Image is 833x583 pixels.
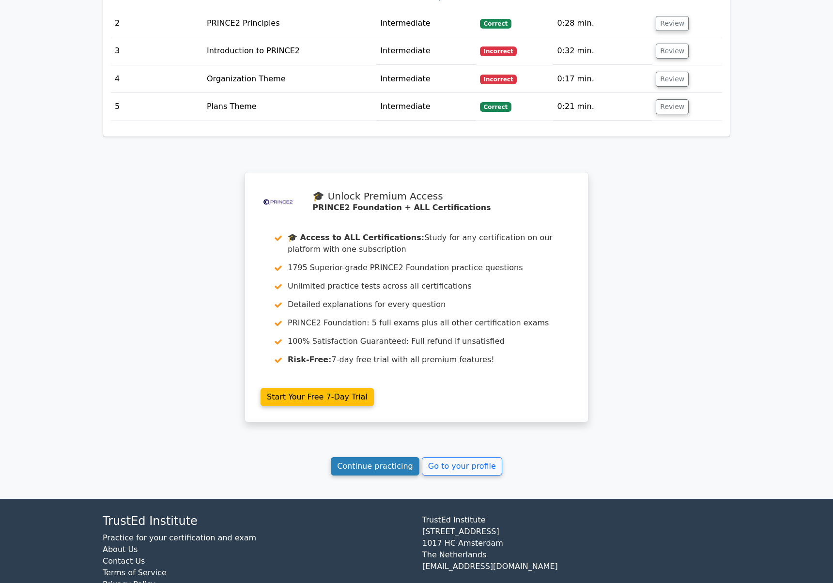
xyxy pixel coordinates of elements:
td: Intermediate [376,93,476,121]
a: Continue practicing [331,457,419,476]
button: Review [656,44,689,59]
span: Incorrect [480,75,517,84]
td: Intermediate [376,65,476,93]
td: Introduction to PRINCE2 [203,37,376,65]
span: Incorrect [480,46,517,56]
td: Intermediate [376,37,476,65]
h4: TrustEd Institute [103,514,411,528]
button: Review [656,99,689,114]
td: 4 [111,65,203,93]
td: Intermediate [376,10,476,37]
span: Correct [480,102,511,112]
td: 0:28 min. [553,10,652,37]
button: Review [656,16,689,31]
a: Start Your Free 7-Day Trial [261,388,374,406]
td: PRINCE2 Principles [203,10,376,37]
a: Contact Us [103,556,145,566]
td: 0:17 min. [553,65,652,93]
td: 2 [111,10,203,37]
td: Plans Theme [203,93,376,121]
td: 0:32 min. [553,37,652,65]
a: About Us [103,545,138,554]
a: Practice for your certification and exam [103,533,256,542]
button: Review [656,72,689,87]
td: 5 [111,93,203,121]
a: Terms of Service [103,568,167,577]
span: Correct [480,19,511,29]
td: 0:21 min. [553,93,652,121]
td: 3 [111,37,203,65]
a: Go to your profile [422,457,502,476]
td: Organization Theme [203,65,376,93]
